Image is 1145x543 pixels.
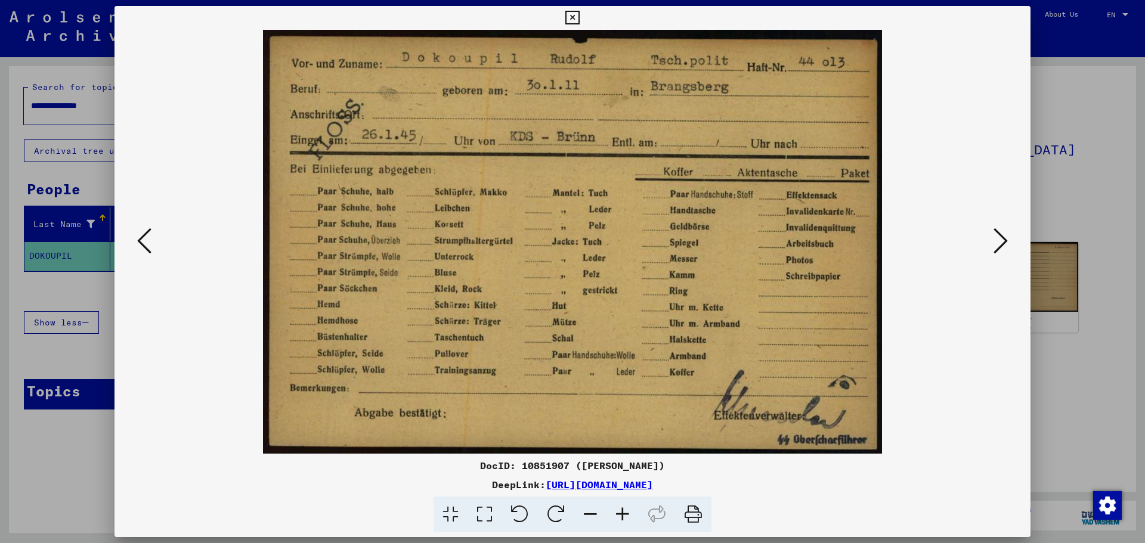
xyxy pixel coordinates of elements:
div: Change consent [1093,491,1121,519]
div: DeepLink: [114,477,1030,492]
img: 001.jpg [155,30,990,454]
img: Change consent [1093,491,1122,520]
a: [URL][DOMAIN_NAME] [546,479,653,491]
div: DocID: 10851907 ([PERSON_NAME]) [114,458,1030,473]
